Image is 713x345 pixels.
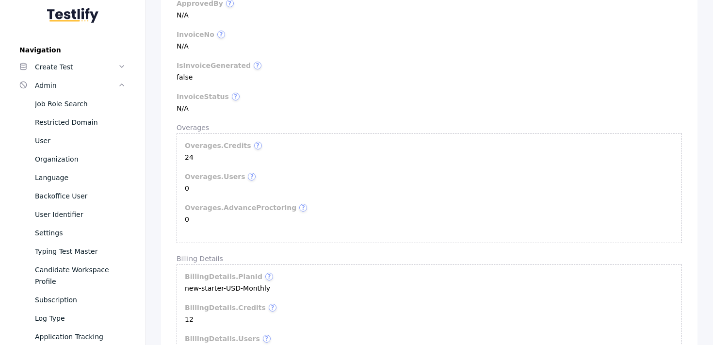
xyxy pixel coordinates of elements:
div: Log Type [35,312,126,324]
span: ? [263,335,271,343]
label: billingDetails.planId [185,273,674,280]
a: User Identifier [12,205,133,224]
span: ? [232,93,240,100]
a: Candidate Workspace Profile [12,261,133,291]
label: invoiceNo [177,31,682,38]
div: Settings [35,227,126,239]
section: false [177,62,682,81]
img: Testlify - Backoffice [47,8,98,23]
div: Language [35,172,126,183]
a: Settings [12,224,133,242]
section: 0 [185,173,674,192]
label: overages.credits [185,142,674,149]
label: overages.users [185,173,674,181]
section: new-starter-USD-Monthly [185,273,674,292]
a: Language [12,168,133,187]
div: Restricted Domain [35,116,126,128]
span: ? [248,173,256,181]
section: 12 [185,304,674,323]
div: Backoffice User [35,190,126,202]
div: Job Role Search [35,98,126,110]
div: Create Test [35,61,118,73]
a: Organization [12,150,133,168]
div: Organization [35,153,126,165]
label: Overages [177,124,682,131]
div: User [35,135,126,147]
div: Admin [35,80,118,91]
span: ? [265,273,273,280]
a: User [12,131,133,150]
div: Typing Test Master [35,246,126,257]
section: N/A [177,93,682,112]
span: ? [217,31,225,38]
a: Typing Test Master [12,242,133,261]
label: billingDetails.users [185,335,674,343]
a: Restricted Domain [12,113,133,131]
section: 24 [185,142,674,161]
label: billingDetails.credits [185,304,674,312]
a: Log Type [12,309,133,328]
section: 0 [185,204,674,223]
span: ? [254,142,262,149]
div: Subscription [35,294,126,306]
span: ? [299,204,307,212]
span: ? [254,62,261,69]
label: Navigation [12,46,133,54]
a: Backoffice User [12,187,133,205]
a: Job Role Search [12,95,133,113]
label: overages.advanceProctoring [185,204,674,212]
label: Billing Details [177,255,682,263]
div: Candidate Workspace Profile [35,264,126,287]
label: invoiceStatus [177,93,682,100]
a: Subscription [12,291,133,309]
label: isInvoiceGenerated [177,62,682,69]
div: User Identifier [35,209,126,220]
span: ? [269,304,276,312]
section: N/A [177,31,682,50]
